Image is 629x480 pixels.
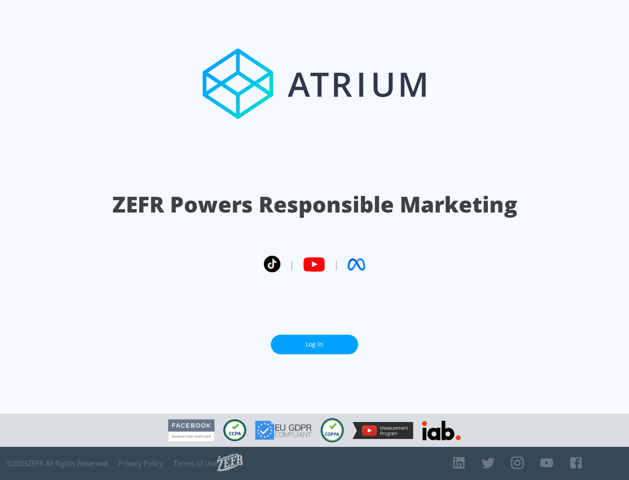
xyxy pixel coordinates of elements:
a: Privacy Policy [118,459,163,468]
img: COPPA Compliant [321,418,344,442]
a: Terms of Use [173,459,217,468]
a: Log In [271,335,358,354]
span: | [334,258,339,271]
img: GDPR Compliant [255,421,312,440]
span: © 2025 ZEFR All Rights Reserved [7,459,108,468]
img: IAB [422,421,461,440]
span: | [289,258,294,271]
h1: ZEFR Powers Responsible Marketing [112,189,517,219]
img: YouTube Measurement Program [353,422,413,439]
img: CCPA Compliant [223,419,246,441]
img: Facebook Marketing Partner [168,419,214,442]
